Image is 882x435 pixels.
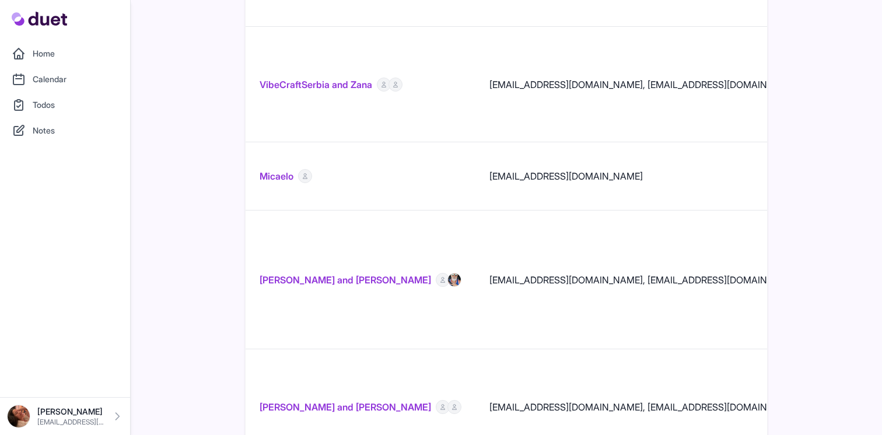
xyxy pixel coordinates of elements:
a: [PERSON_NAME] and [PERSON_NAME] [260,273,431,287]
a: Home [7,42,123,65]
a: Todos [7,93,123,117]
p: [PERSON_NAME] [37,406,104,418]
p: [EMAIL_ADDRESS][DOMAIN_NAME] [37,418,104,427]
td: [EMAIL_ADDRESS][DOMAIN_NAME] [475,142,815,211]
img: image.jpg [7,405,30,428]
a: [PERSON_NAME] [EMAIL_ADDRESS][DOMAIN_NAME] [7,405,123,428]
a: VibeCraftSerbia and Zana [260,78,372,92]
td: [EMAIL_ADDRESS][DOMAIN_NAME], [EMAIL_ADDRESS][DOMAIN_NAME] [475,211,815,349]
a: Calendar [7,68,123,91]
a: Notes [7,119,123,142]
a: Micaelo [260,169,293,183]
img: IMG-20250807-WA0016.jpg [447,273,461,287]
a: [PERSON_NAME] and [PERSON_NAME] [260,400,431,414]
td: [EMAIL_ADDRESS][DOMAIN_NAME], [EMAIL_ADDRESS][DOMAIN_NAME] [475,27,815,142]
